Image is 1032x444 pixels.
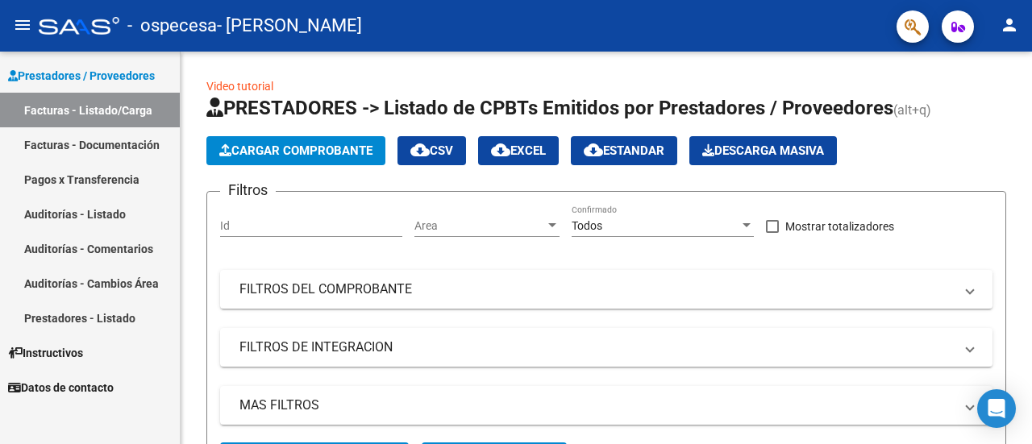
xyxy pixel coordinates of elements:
[220,328,992,367] mat-expansion-panel-header: FILTROS DE INTEGRACION
[689,136,837,165] app-download-masive: Descarga masiva de comprobantes (adjuntos)
[702,143,824,158] span: Descarga Masiva
[491,140,510,160] mat-icon: cloud_download
[206,97,893,119] span: PRESTADORES -> Listado de CPBTs Emitidos por Prestadores / Proveedores
[220,179,276,201] h3: Filtros
[584,140,603,160] mat-icon: cloud_download
[239,396,954,414] mat-panel-title: MAS FILTROS
[8,67,155,85] span: Prestadores / Proveedores
[13,15,32,35] mat-icon: menu
[397,136,466,165] button: CSV
[206,80,273,93] a: Video tutorial
[206,136,385,165] button: Cargar Comprobante
[572,219,602,232] span: Todos
[239,280,954,298] mat-panel-title: FILTROS DEL COMPROBANTE
[410,140,430,160] mat-icon: cloud_download
[220,270,992,309] mat-expansion-panel-header: FILTROS DEL COMPROBANTE
[8,379,114,396] span: Datos de contacto
[8,344,83,362] span: Instructivos
[689,136,837,165] button: Descarga Masiva
[977,389,1016,428] div: Open Intercom Messenger
[491,143,546,158] span: EXCEL
[584,143,664,158] span: Estandar
[219,143,372,158] span: Cargar Comprobante
[127,8,217,44] span: - ospecesa
[220,386,992,425] mat-expansion-panel-header: MAS FILTROS
[217,8,362,44] span: - [PERSON_NAME]
[410,143,453,158] span: CSV
[1000,15,1019,35] mat-icon: person
[414,219,545,233] span: Area
[478,136,559,165] button: EXCEL
[239,338,954,356] mat-panel-title: FILTROS DE INTEGRACION
[785,217,894,236] span: Mostrar totalizadores
[571,136,677,165] button: Estandar
[893,102,931,118] span: (alt+q)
